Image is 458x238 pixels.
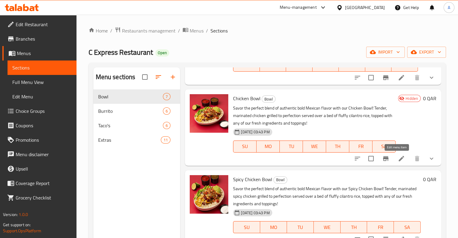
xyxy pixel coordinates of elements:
button: WE [303,141,326,153]
span: Select to update [365,71,377,84]
span: Full Menu View [12,79,72,86]
span: Spicy Chicken Bowl [233,175,272,184]
span: Menu disclaimer [16,151,72,158]
a: Coverage Report [2,176,76,190]
span: TH [343,223,365,232]
a: Coupons [2,118,76,133]
span: Sort sections [151,70,166,84]
button: FR [367,221,394,233]
span: TU [288,61,310,70]
span: export [412,48,441,56]
div: Extras11 [93,133,180,147]
a: Upsell [2,162,76,176]
span: 6 [163,108,170,114]
span: WE [305,142,324,151]
span: Hidden [403,96,420,101]
a: Home [89,27,108,34]
span: 1.0.0 [19,211,28,218]
img: Spicy Chicken Bowl [190,175,228,214]
a: Edit menu item [398,74,405,81]
span: TU [289,223,311,232]
span: Coverage Report [16,180,72,187]
button: import [366,47,405,58]
span: Promotions [16,136,72,144]
nav: breadcrumb [89,27,446,35]
svg: Show Choices [428,155,435,162]
span: Taco's [98,122,163,129]
span: FR [352,142,370,151]
span: Select to update [365,152,377,165]
span: Open [155,50,169,55]
div: Burrito6 [93,104,180,118]
p: Savor the perfect blend of authentic bold Mexican flavor with our Spicy Chicken Bowl! Tender, mar... [233,185,421,208]
a: Promotions [2,133,76,147]
h6: 0 QAR [423,94,436,103]
span: Edit Menu [12,93,72,100]
a: Menu disclaimer [2,147,76,162]
button: SA [372,141,396,153]
button: sort-choices [350,70,365,85]
button: show more [424,70,439,85]
span: MO [263,223,285,232]
span: SU [236,61,257,70]
button: delete [410,70,424,85]
span: TU [282,142,301,151]
li: / [178,27,180,34]
span: 6 [163,123,170,128]
button: Add section [166,70,180,84]
span: SA [375,142,393,151]
a: Support.OpsPlatform [3,227,41,235]
div: Bowl [98,93,163,100]
span: SU [236,223,258,232]
span: Select all sections [139,71,151,83]
button: WE [314,221,341,233]
li: / [110,27,112,34]
a: Full Menu View [8,75,76,89]
span: TH [329,142,347,151]
div: Taco's6 [93,118,180,133]
span: import [371,48,400,56]
div: Open [155,49,169,57]
span: Menus [190,27,204,34]
nav: Menu sections [93,87,180,150]
span: Sections [12,64,72,71]
a: Branches [2,32,76,46]
button: SU [233,221,260,233]
span: Upsell [16,165,72,172]
span: Version: [3,211,18,218]
h2: Menu sections [96,73,136,82]
span: Chicken Bowl [233,94,260,103]
span: Grocery Checklist [16,194,72,201]
span: Bowl [274,176,287,183]
button: TH [341,221,367,233]
button: delete [410,151,424,166]
img: Chicken Bowl [190,94,228,133]
a: Edit Menu [8,89,76,104]
span: Edit Restaurant [16,21,72,28]
button: SA [394,221,421,233]
span: Extras [98,136,161,144]
a: Restaurants management [115,27,176,35]
button: export [407,47,446,58]
div: items [163,93,170,100]
p: Savor the perfect blend of authentic bold Mexican flavor with our Chicken Bowl! Tender, marinated... [233,104,396,127]
button: show more [424,151,439,166]
a: Menus [2,46,76,60]
h6: 0 QAR [423,175,436,184]
span: 11 [161,137,170,143]
button: TU [287,221,314,233]
span: SA [396,223,418,232]
div: Menu-management [280,4,317,11]
span: Choice Groups [16,107,72,115]
div: Bowl [262,95,276,103]
span: C Express Restaurant [89,45,153,59]
button: TH [326,141,349,153]
span: FR [369,223,391,232]
span: [DATE] 03:43 PM [238,210,272,216]
div: [GEOGRAPHIC_DATA] [345,4,385,11]
div: Bowl7 [93,89,180,104]
div: items [161,136,170,144]
button: Branch-specific-item [379,70,393,85]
